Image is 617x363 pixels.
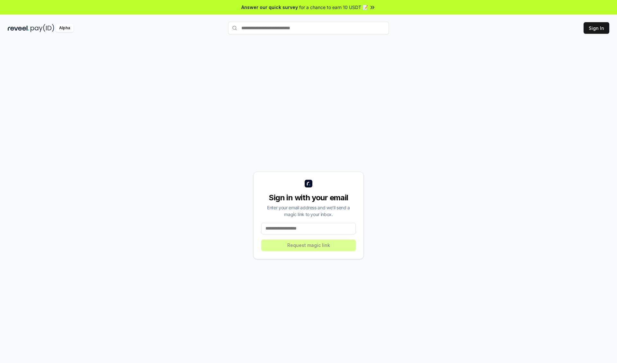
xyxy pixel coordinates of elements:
span: Answer our quick survey [241,4,298,11]
span: for a chance to earn 10 USDT 📝 [299,4,368,11]
img: logo_small [305,180,312,187]
div: Sign in with your email [261,193,356,203]
div: Enter your email address and we’ll send a magic link to your inbox. [261,204,356,218]
img: reveel_dark [8,24,29,32]
button: Sign In [584,22,609,34]
img: pay_id [31,24,54,32]
div: Alpha [56,24,74,32]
